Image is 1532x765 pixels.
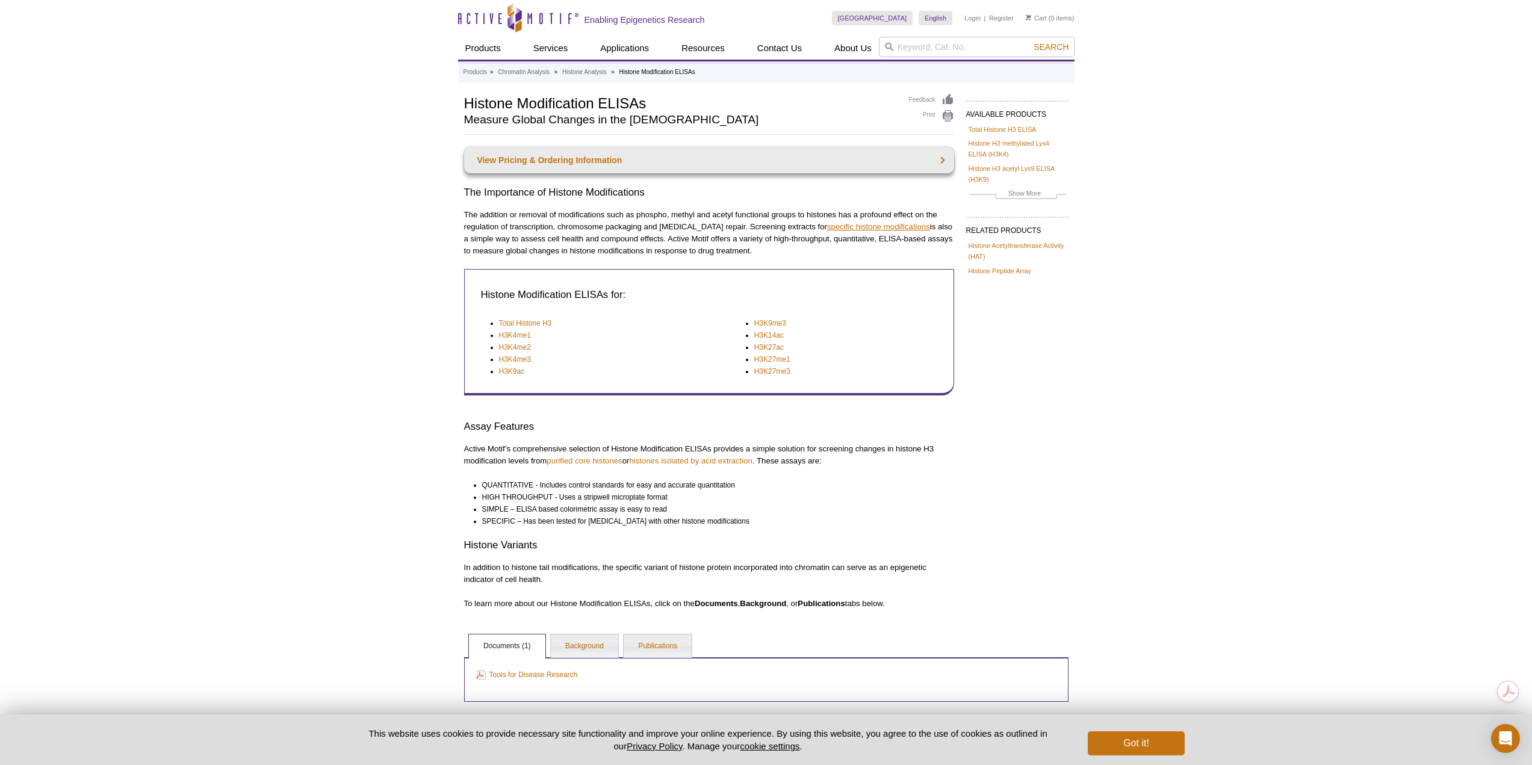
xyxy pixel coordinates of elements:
li: » [554,69,558,75]
a: specific histone modifications [827,222,930,231]
li: QUANTITATIVE - Includes control standards for easy and accurate quantitation [482,479,943,491]
li: » [490,69,494,75]
h2: The Importance of Histone Modifications [464,185,954,200]
a: Total Histone H3 [499,317,552,329]
h3: Histone Modification ELISAs for: [481,288,934,302]
a: Histone Analysis [562,67,606,78]
a: H3K4me2 [499,341,531,353]
button: Search [1030,42,1072,52]
a: purified core histones [547,456,622,465]
div: Open Intercom Messenger [1491,724,1520,753]
li: (0 items) [1026,11,1075,25]
span: Search [1034,42,1068,52]
li: HIGH THROUGHPUT - Uses a stripwell microplate format [482,491,943,503]
img: Your Cart [1026,14,1031,20]
a: H3K14ac [754,329,784,341]
a: Register [989,14,1014,22]
h2: Enabling Epigenetics Research [585,14,705,25]
a: Show More [969,188,1066,202]
a: H3K9ac [499,365,525,377]
a: Total Histone H3 ELISA [969,124,1037,135]
h3: Histone Variants [464,538,954,553]
a: Histone H3 methylated Lys4 ELISA (H3K4) [969,138,1066,160]
b: Background [740,599,786,608]
a: Products [458,37,508,60]
p: In addition to histone tail modifications, the specific variant of histone protein incorporated i... [464,562,954,586]
h2: Measure Global Changes in the [DEMOGRAPHIC_DATA] [464,114,897,125]
li: » [611,69,615,75]
p: To learn more about our Histone Modification ELISAs, click on the , , or tabs below. [464,598,954,610]
a: Cart [1026,14,1047,22]
button: Got it! [1088,731,1184,755]
p: The addition or removal of modifications such as phospho, methyl and acetyl functional groups to ... [464,209,954,257]
h2: RELATED PRODUCTS [966,217,1068,238]
p: Active Motif’s comprehensive selection of Histone Modification ELISAs provides a simple solution ... [464,443,954,467]
a: Contact Us [750,37,809,60]
a: Histone Acetyltransferase Activity (HAT) [969,240,1066,262]
a: About Us [827,37,879,60]
a: Products [464,67,487,78]
strong: Publications [798,599,845,608]
a: View Pricing & Ordering Information [464,147,954,173]
a: Print [909,110,954,123]
li: SIMPLE – ELISA based colorimetric assay is easy to read [482,503,943,515]
a: H3K4me3 [499,353,531,365]
li: SPECIFIC – Has been tested for [MEDICAL_DATA] with other histone modifications [482,515,943,527]
a: Login [964,14,981,22]
a: Feedback [909,93,954,107]
p: This website uses cookies to provide necessary site functionality and improve your online experie... [348,727,1068,752]
a: H3K27me1 [754,353,790,365]
input: Keyword, Cat. No. [879,37,1075,57]
a: Privacy Policy [627,741,682,751]
h3: Assay Features [464,420,954,434]
a: Services [526,37,575,60]
a: English [919,11,952,25]
a: Histone H3 acetyl Lys9 ELISA (H3K9) [969,163,1066,185]
a: Tools for Disease Research [476,668,578,681]
a: H3K4me1 [499,329,531,341]
li: Histone Modification ELISAs [619,69,695,75]
a: H3K27ac [754,341,784,353]
h2: AVAILABLE PRODUCTS [966,101,1068,122]
a: H3K27me3 [754,365,790,377]
h1: Histone Modification ELISAs [464,93,897,111]
a: Publications [624,634,692,658]
a: histones isolated by acid extraction [629,456,752,465]
a: H3K9me3 [754,317,786,329]
a: [GEOGRAPHIC_DATA] [832,11,913,25]
strong: Documents [695,599,738,608]
a: Resources [674,37,732,60]
a: Background [551,634,618,658]
a: Documents (1) [469,634,545,658]
button: cookie settings [740,741,799,751]
a: Applications [593,37,656,60]
a: Chromatin Analysis [498,67,550,78]
li: | [984,11,986,25]
a: Histone Peptide Array [969,265,1031,276]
